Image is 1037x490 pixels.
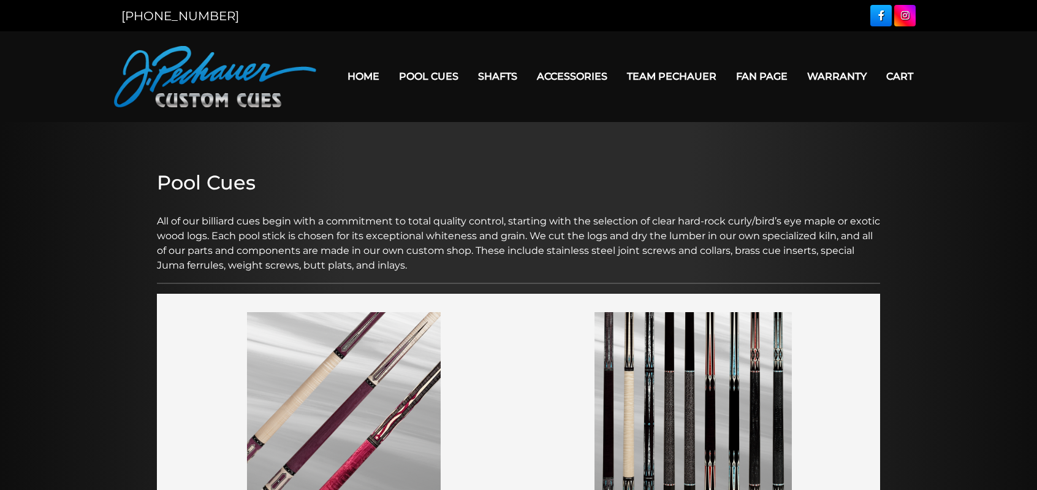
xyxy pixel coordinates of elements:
[157,171,880,194] h2: Pool Cues
[157,199,880,273] p: All of our billiard cues begin with a commitment to total quality control, starting with the sele...
[797,61,876,92] a: Warranty
[876,61,923,92] a: Cart
[726,61,797,92] a: Fan Page
[617,61,726,92] a: Team Pechauer
[114,46,316,107] img: Pechauer Custom Cues
[389,61,468,92] a: Pool Cues
[338,61,389,92] a: Home
[527,61,617,92] a: Accessories
[121,9,239,23] a: [PHONE_NUMBER]
[468,61,527,92] a: Shafts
